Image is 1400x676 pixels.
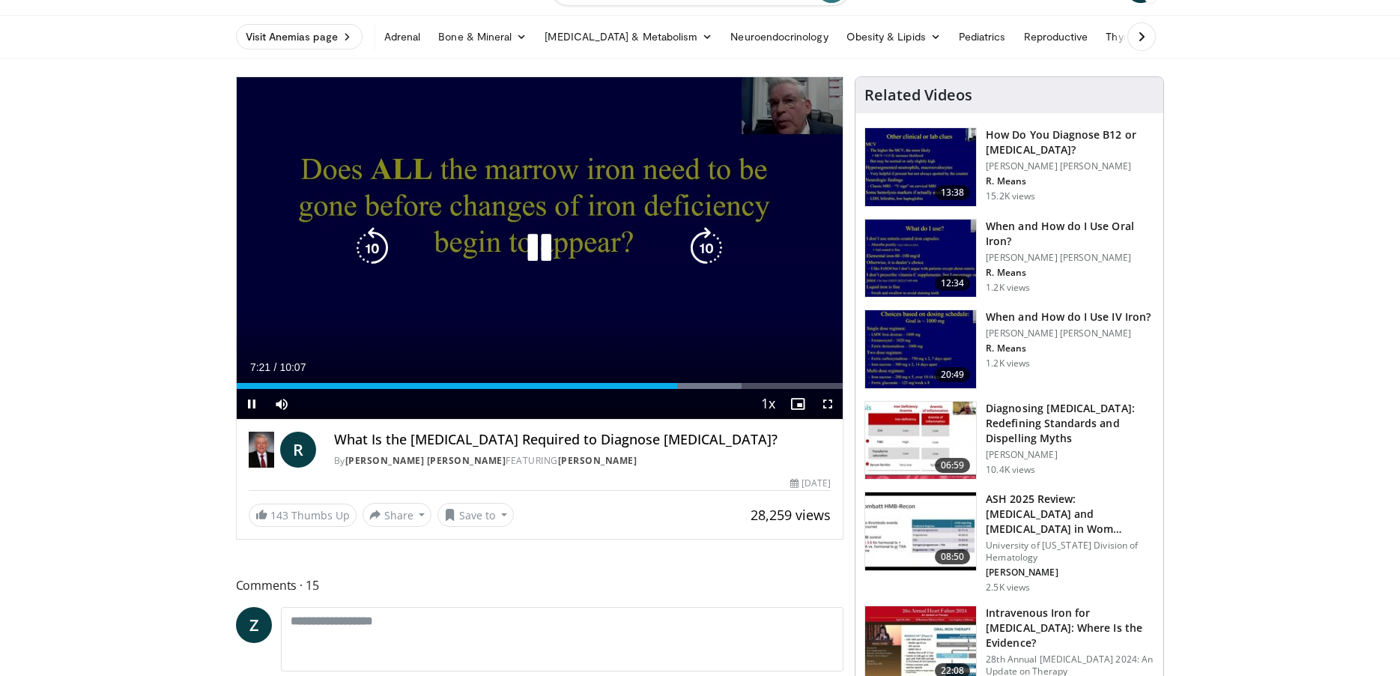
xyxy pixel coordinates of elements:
[986,175,1154,187] p: R. Means
[864,219,1154,298] a: 12:34 When and How do I Use Oral Iron? [PERSON_NAME] [PERSON_NAME] R. Means 1.2K views
[751,506,831,524] span: 28,259 views
[865,310,976,388] img: 210b7036-983c-4937-bd73-ab58786e5846.150x105_q85_crop-smart_upscale.jpg
[334,454,831,468] div: By FEATURING
[536,22,721,52] a: [MEDICAL_DATA] & Metabolism
[790,477,831,490] div: [DATE]
[986,492,1154,537] h3: ASH 2025 Review: [MEDICAL_DATA] and [MEDICAL_DATA] in Wom…
[753,389,783,419] button: Playback Rate
[986,540,1154,564] p: University of [US_STATE] Division of Hematology
[429,22,536,52] a: Bone & Mineral
[935,549,971,564] span: 08:50
[986,252,1154,264] p: [PERSON_NAME] [PERSON_NAME]
[864,127,1154,207] a: 13:38 How Do You Diagnose B12 or [MEDICAL_DATA]? [PERSON_NAME] [PERSON_NAME] R. Means 15.2K views
[237,77,843,420] video-js: Video Player
[864,401,1154,480] a: 06:59 Diagnosing [MEDICAL_DATA]: Redefining Standards and Dispelling Myths [PERSON_NAME] 10.4K views
[935,367,971,382] span: 20:49
[721,22,837,52] a: Neuroendocrinology
[950,22,1015,52] a: Pediatrics
[267,389,297,419] button: Mute
[237,383,843,389] div: Progress Bar
[865,402,976,480] img: f7929ac2-4813-417a-bcb3-dbabb01c513c.150x105_q85_crop-smart_upscale.jpg
[375,22,430,52] a: Adrenal
[837,22,950,52] a: Obesity & Lipids
[986,160,1154,172] p: [PERSON_NAME] [PERSON_NAME]
[986,190,1035,202] p: 15.2K views
[249,432,274,468] img: Dr. Robert T. Means Jr.
[986,401,1154,446] h3: Diagnosing [MEDICAL_DATA]: Redefining Standards and Dispelling Myths
[280,432,316,468] a: R
[865,128,976,206] img: 172d2151-0bab-4046-8dbc-7c25e5ef1d9f.150x105_q85_crop-smart_upscale.jpg
[864,86,972,104] h4: Related Videos
[986,127,1154,157] h3: How Do You Diagnose B12 or [MEDICAL_DATA]?
[345,454,506,467] a: [PERSON_NAME] [PERSON_NAME]
[783,389,813,419] button: Enable picture-in-picture mode
[865,220,976,298] img: 4e9eeae5-b6a7-41be-a190-5c4e432274eb.150x105_q85_crop-smart_upscale.jpg
[270,508,288,522] span: 143
[986,449,1154,461] p: [PERSON_NAME]
[1015,22,1097,52] a: Reproductive
[813,389,843,419] button: Fullscreen
[237,389,267,419] button: Pause
[986,567,1154,579] p: [PERSON_NAME]
[558,454,637,467] a: [PERSON_NAME]
[363,503,432,527] button: Share
[250,361,270,373] span: 7:21
[864,492,1154,594] a: 08:50 ASH 2025 Review: [MEDICAL_DATA] and [MEDICAL_DATA] in Wom… University of [US_STATE] Divisio...
[986,606,1154,651] h3: Intravenous Iron for [MEDICAL_DATA]: Where Is the Evidence?
[986,328,1151,339] p: [PERSON_NAME] [PERSON_NAME]
[935,458,971,473] span: 06:59
[986,219,1154,249] h3: When and How do I Use Oral Iron?
[236,24,363,49] a: Visit Anemias page
[236,607,272,643] a: Z
[865,492,976,570] img: dbfd5f25-7945-44a5-8d2f-245839b470de.150x105_q85_crop-smart_upscale.jpg
[935,185,971,200] span: 13:38
[274,361,277,373] span: /
[986,282,1030,294] p: 1.2K views
[935,276,971,291] span: 12:34
[986,267,1154,279] p: R. Means
[986,310,1151,325] h3: When and How do I Use IV Iron?
[986,357,1030,369] p: 1.2K views
[236,576,844,595] span: Comments 15
[1097,22,1151,52] a: Thyroid
[986,582,1030,594] p: 2.5K views
[249,504,357,527] a: 143 Thumbs Up
[864,310,1154,389] a: 20:49 When and How do I Use IV Iron? [PERSON_NAME] [PERSON_NAME] R. Means 1.2K views
[437,503,514,527] button: Save to
[279,361,306,373] span: 10:07
[986,464,1035,476] p: 10.4K views
[986,342,1151,354] p: R. Means
[334,432,831,448] h4: What Is the [MEDICAL_DATA] Required to Diagnose [MEDICAL_DATA]?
